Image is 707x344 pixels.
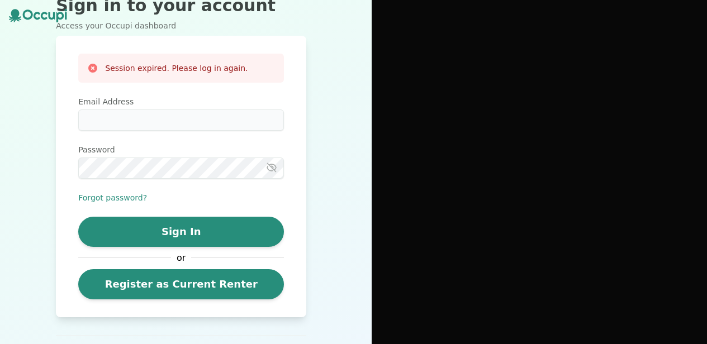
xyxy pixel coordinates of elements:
button: Forgot password? [78,192,147,203]
a: Register as Current Renter [78,269,284,299]
label: Password [78,144,284,155]
p: Access your Occupi dashboard [56,20,306,31]
button: Sign In [78,217,284,247]
label: Email Address [78,96,284,107]
span: or [171,251,191,265]
h3: Session expired. Please log in again. [105,63,248,74]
